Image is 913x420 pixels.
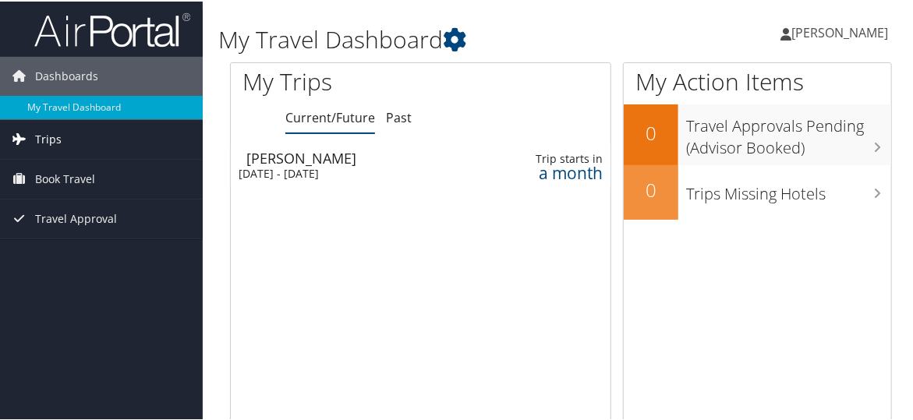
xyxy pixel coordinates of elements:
div: a month [515,164,603,178]
a: [PERSON_NAME] [780,8,904,55]
a: 0Trips Missing Hotels [624,164,891,218]
h2: 0 [624,118,678,145]
span: Travel Approval [35,198,117,237]
h1: My Travel Dashboard [218,22,675,55]
h1: My Trips [242,64,441,97]
a: Current/Future [285,108,375,125]
span: [PERSON_NAME] [791,23,888,40]
div: [PERSON_NAME] [246,150,469,164]
h3: Trips Missing Hotels [686,174,891,203]
a: 0Travel Approvals Pending (Advisor Booked) [624,103,891,163]
h1: My Action Items [624,64,891,97]
h3: Travel Approvals Pending (Advisor Booked) [686,106,891,157]
span: Trips [35,118,62,157]
span: Book Travel [35,158,95,197]
span: Dashboards [35,55,98,94]
a: Past [386,108,412,125]
div: [DATE] - [DATE] [239,165,461,179]
img: airportal-logo.png [34,10,190,47]
div: Trip starts in [515,150,603,164]
h2: 0 [624,175,678,202]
